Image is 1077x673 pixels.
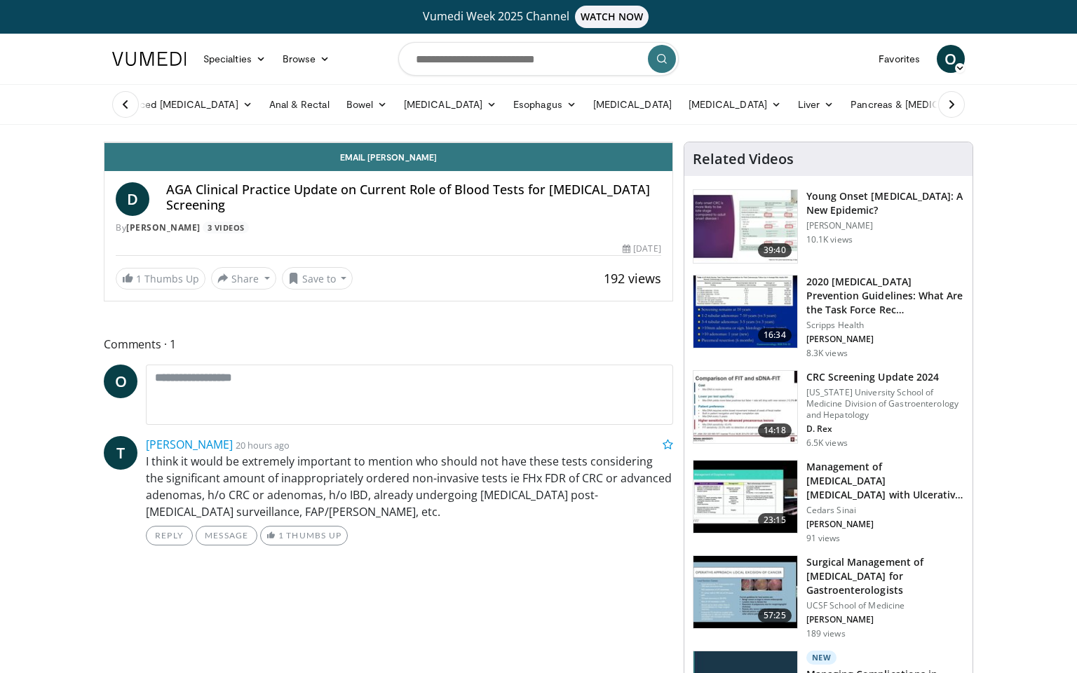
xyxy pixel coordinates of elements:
p: 10.1K views [806,234,853,245]
p: 189 views [806,628,846,639]
h3: 2020 [MEDICAL_DATA] Prevention Guidelines: What Are the Task Force Rec… [806,275,964,317]
img: 91500494-a7c6-4302-a3df-6280f031e251.150x105_q85_crop-smart_upscale.jpg [693,371,797,444]
p: Cedars Sinai [806,505,964,516]
p: Scripps Health [806,320,964,331]
button: Save to [282,267,353,290]
div: [DATE] [623,243,661,255]
span: 23:15 [758,513,792,527]
h3: Management of [MEDICAL_DATA] [MEDICAL_DATA] with Ulcerative [MEDICAL_DATA] [806,460,964,502]
h4: AGA Clinical Practice Update on Current Role of Blood Tests for [MEDICAL_DATA] Screening [166,182,661,212]
p: New [806,651,837,665]
a: D [116,182,149,216]
div: By [116,222,661,234]
h3: CRC Screening Update 2024 [806,370,964,384]
a: Bowel [338,90,395,118]
p: 6.5K views [806,437,848,449]
span: 1 [278,530,284,541]
img: b23cd043-23fa-4b3f-b698-90acdd47bf2e.150x105_q85_crop-smart_upscale.jpg [693,190,797,263]
span: 57:25 [758,609,792,623]
a: 3 Videos [203,222,249,233]
button: Share [211,267,276,290]
span: 14:18 [758,423,792,437]
a: Liver [790,90,842,118]
span: 16:34 [758,328,792,342]
p: 91 views [806,533,841,544]
video-js: Video Player [104,142,672,143]
a: 57:25 Surgical Management of [MEDICAL_DATA] for Gastroenterologists UCSF School of Medicine [PERS... [693,555,964,639]
p: I think it would be extremely important to mention who should not have these tests considering th... [146,453,673,520]
a: O [937,45,965,73]
p: [PERSON_NAME] [806,519,964,530]
img: 1ac37fbe-7b52-4c81-8c6c-a0dd688d0102.150x105_q85_crop-smart_upscale.jpg [693,276,797,348]
a: Message [196,526,257,545]
a: Email [PERSON_NAME] [104,143,672,171]
a: Reply [146,526,193,545]
h3: Surgical Management of [MEDICAL_DATA] for Gastroenterologists [806,555,964,597]
span: 192 views [604,270,661,287]
a: Specialties [195,45,274,73]
a: Favorites [870,45,928,73]
a: [PERSON_NAME] [126,222,201,233]
a: 23:15 Management of [MEDICAL_DATA] [MEDICAL_DATA] with Ulcerative [MEDICAL_DATA] Cedars Sinai [PE... [693,460,964,544]
h3: Young Onset [MEDICAL_DATA]: A New Epidemic? [806,189,964,217]
a: 16:34 2020 [MEDICAL_DATA] Prevention Guidelines: What Are the Task Force Rec… Scripps Health [PER... [693,275,964,359]
img: 00707986-8314-4f7d-9127-27a2ffc4f1fa.150x105_q85_crop-smart_upscale.jpg [693,556,797,629]
p: 8.3K views [806,348,848,359]
a: [MEDICAL_DATA] [585,90,680,118]
a: 1 Thumbs Up [116,268,205,290]
a: 1 Thumbs Up [260,526,348,545]
p: [PERSON_NAME] [806,614,964,625]
h4: Related Videos [693,151,794,168]
a: Browse [274,45,339,73]
img: VuMedi Logo [112,52,187,66]
a: Vumedi Week 2025 ChannelWATCH NOW [114,6,963,28]
a: Pancreas & [MEDICAL_DATA] [842,90,1006,118]
a: Anal & Rectal [261,90,338,118]
a: Advanced [MEDICAL_DATA] [104,90,261,118]
a: 14:18 CRC Screening Update 2024 [US_STATE] University School of Medicine Division of Gastroentero... [693,370,964,449]
p: [PERSON_NAME] [806,220,964,231]
span: 39:40 [758,243,792,257]
a: 39:40 Young Onset [MEDICAL_DATA]: A New Epidemic? [PERSON_NAME] 10.1K views [693,189,964,264]
input: Search topics, interventions [398,42,679,76]
small: 20 hours ago [236,439,290,451]
a: O [104,365,137,398]
a: [PERSON_NAME] [146,437,233,452]
a: [MEDICAL_DATA] [395,90,505,118]
a: Esophagus [505,90,585,118]
a: T [104,436,137,470]
span: Comments 1 [104,335,673,353]
a: [MEDICAL_DATA] [680,90,790,118]
p: [US_STATE] University School of Medicine Division of Gastroenterology and Hepatology [806,387,964,421]
img: 5fe88c0f-9f33-4433-ade1-79b064a0283b.150x105_q85_crop-smart_upscale.jpg [693,461,797,533]
p: UCSF School of Medicine [806,600,964,611]
span: WATCH NOW [575,6,649,28]
p: D. Rex [806,423,964,435]
span: 1 [136,272,142,285]
p: [PERSON_NAME] [806,334,964,345]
